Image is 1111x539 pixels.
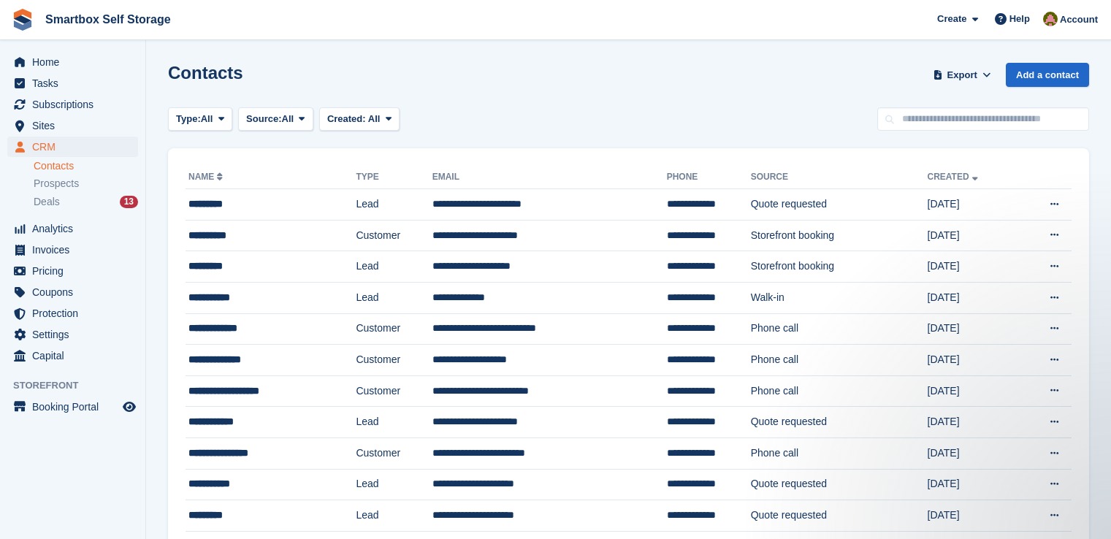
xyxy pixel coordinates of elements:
[7,261,138,281] a: menu
[667,166,751,189] th: Phone
[1009,12,1030,26] span: Help
[928,437,1020,469] td: [DATE]
[34,194,138,210] a: Deals 13
[282,112,294,126] span: All
[32,137,120,157] span: CRM
[188,172,226,182] a: Name
[928,220,1020,251] td: [DATE]
[928,251,1020,283] td: [DATE]
[751,251,928,283] td: Storefront booking
[39,7,177,31] a: Smartbox Self Storage
[7,52,138,72] a: menu
[751,407,928,438] td: Quote requested
[928,500,1020,532] td: [DATE]
[356,313,432,345] td: Customer
[930,63,994,87] button: Export
[7,137,138,157] a: menu
[7,397,138,417] a: menu
[356,166,432,189] th: Type
[32,261,120,281] span: Pricing
[751,375,928,407] td: Phone call
[246,112,281,126] span: Source:
[32,303,120,324] span: Protection
[13,378,145,393] span: Storefront
[7,303,138,324] a: menu
[327,113,366,124] span: Created:
[7,345,138,366] a: menu
[32,345,120,366] span: Capital
[7,324,138,345] a: menu
[34,177,79,191] span: Prospects
[32,218,120,239] span: Analytics
[7,282,138,302] a: menu
[319,107,400,131] button: Created: All
[356,500,432,532] td: Lead
[1006,63,1089,87] a: Add a contact
[34,195,60,209] span: Deals
[32,73,120,93] span: Tasks
[751,313,928,345] td: Phone call
[356,282,432,313] td: Lead
[928,375,1020,407] td: [DATE]
[7,115,138,136] a: menu
[928,172,981,182] a: Created
[356,407,432,438] td: Lead
[32,94,120,115] span: Subscriptions
[751,220,928,251] td: Storefront booking
[34,159,138,173] a: Contacts
[751,166,928,189] th: Source
[34,176,138,191] a: Prospects
[751,345,928,376] td: Phone call
[751,282,928,313] td: Walk-in
[168,63,243,83] h1: Contacts
[928,282,1020,313] td: [DATE]
[928,407,1020,438] td: [DATE]
[32,115,120,136] span: Sites
[32,282,120,302] span: Coupons
[356,251,432,283] td: Lead
[168,107,232,131] button: Type: All
[176,112,201,126] span: Type:
[368,113,381,124] span: All
[356,189,432,221] td: Lead
[7,218,138,239] a: menu
[356,220,432,251] td: Customer
[356,469,432,500] td: Lead
[928,345,1020,376] td: [DATE]
[947,68,977,83] span: Export
[928,313,1020,345] td: [DATE]
[1060,12,1098,27] span: Account
[937,12,966,26] span: Create
[7,94,138,115] a: menu
[356,375,432,407] td: Customer
[432,166,667,189] th: Email
[32,52,120,72] span: Home
[928,469,1020,500] td: [DATE]
[12,9,34,31] img: stora-icon-8386f47178a22dfd0bd8f6a31ec36ba5ce8667c1dd55bd0f319d3a0aa187defe.svg
[7,73,138,93] a: menu
[928,189,1020,221] td: [DATE]
[751,500,928,532] td: Quote requested
[238,107,313,131] button: Source: All
[751,469,928,500] td: Quote requested
[356,345,432,376] td: Customer
[120,196,138,208] div: 13
[32,240,120,260] span: Invoices
[32,324,120,345] span: Settings
[121,398,138,416] a: Preview store
[751,189,928,221] td: Quote requested
[751,437,928,469] td: Phone call
[201,112,213,126] span: All
[1043,12,1058,26] img: Alex Selenitsas
[32,397,120,417] span: Booking Portal
[356,437,432,469] td: Customer
[7,240,138,260] a: menu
